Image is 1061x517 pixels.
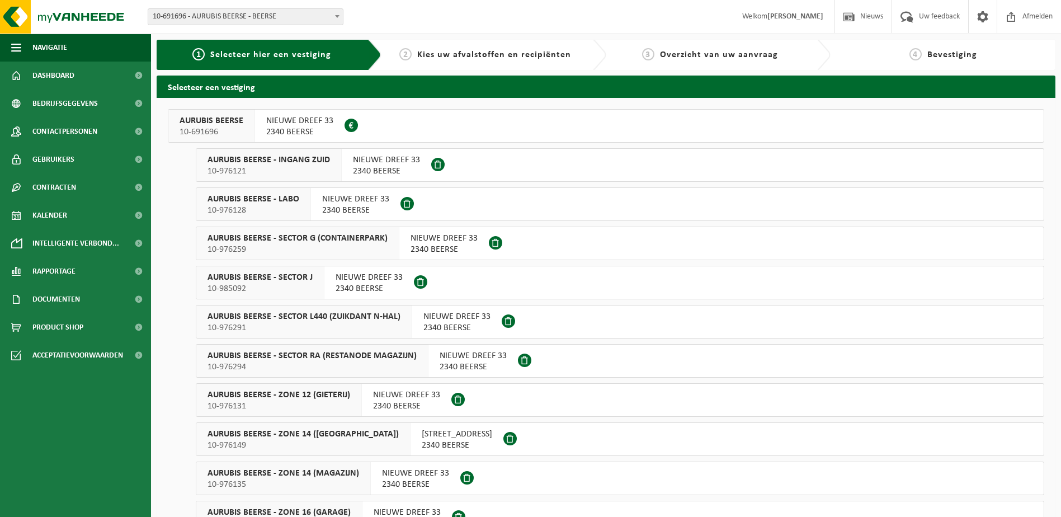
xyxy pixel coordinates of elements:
[32,285,80,313] span: Documenten
[196,148,1044,182] button: AURUBIS BEERSE - INGANG ZUID 10-976121 NIEUWE DREEF 332340 BEERSE
[423,322,491,333] span: 2340 BEERSE
[148,8,343,25] span: 10-691696 - AURUBIS BEERSE - BEERSE
[196,266,1044,299] button: AURUBIS BEERSE - SECTOR J 10-985092 NIEUWE DREEF 332340 BEERSE
[208,205,299,216] span: 10-976128
[208,233,388,244] span: AURUBIS BEERSE - SECTOR G (CONTAINERPARK)
[208,440,399,451] span: 10-976149
[423,311,491,322] span: NIEUWE DREEF 33
[196,462,1044,495] button: AURUBIS BEERSE - ZONE 14 (MAGAZIJN) 10-976135 NIEUWE DREEF 332340 BEERSE
[382,479,449,490] span: 2340 BEERSE
[208,272,313,283] span: AURUBIS BEERSE - SECTOR J
[399,48,412,60] span: 2
[440,361,507,373] span: 2340 BEERSE
[196,187,1044,221] button: AURUBIS BEERSE - LABO 10-976128 NIEUWE DREEF 332340 BEERSE
[353,166,420,177] span: 2340 BEERSE
[336,272,403,283] span: NIEUWE DREEF 33
[208,350,417,361] span: AURUBIS BEERSE - SECTOR RA (RESTANODE MAGAZIJN)
[208,244,388,255] span: 10-976259
[440,350,507,361] span: NIEUWE DREEF 33
[208,283,313,294] span: 10-985092
[208,322,400,333] span: 10-976291
[32,90,98,117] span: Bedrijfsgegevens
[411,244,478,255] span: 2340 BEERSE
[927,50,977,59] span: Bevestiging
[322,205,389,216] span: 2340 BEERSE
[196,344,1044,378] button: AURUBIS BEERSE - SECTOR RA (RESTANODE MAGAZIJN) 10-976294 NIEUWE DREEF 332340 BEERSE
[266,126,333,138] span: 2340 BEERSE
[422,429,492,440] span: [STREET_ADDRESS]
[373,401,440,412] span: 2340 BEERSE
[642,48,654,60] span: 3
[208,389,350,401] span: AURUBIS BEERSE - ZONE 12 (GIETERIJ)
[180,126,243,138] span: 10-691696
[208,311,400,322] span: AURUBIS BEERSE - SECTOR L440 (ZUIKDANT N-HAL)
[210,50,331,59] span: Selecteer hier een vestiging
[148,9,343,25] span: 10-691696 - AURUBIS BEERSE - BEERSE
[660,50,778,59] span: Overzicht van uw aanvraag
[32,117,97,145] span: Contactpersonen
[208,429,399,440] span: AURUBIS BEERSE - ZONE 14 ([GEOGRAPHIC_DATA])
[373,389,440,401] span: NIEUWE DREEF 33
[208,194,299,205] span: AURUBIS BEERSE - LABO
[909,48,922,60] span: 4
[196,383,1044,417] button: AURUBIS BEERSE - ZONE 12 (GIETERIJ) 10-976131 NIEUWE DREEF 332340 BEERSE
[336,283,403,294] span: 2340 BEERSE
[208,154,330,166] span: AURUBIS BEERSE - INGANG ZUID
[353,154,420,166] span: NIEUWE DREEF 33
[192,48,205,60] span: 1
[32,229,119,257] span: Intelligente verbond...
[382,468,449,479] span: NIEUWE DREEF 33
[32,173,76,201] span: Contracten
[196,227,1044,260] button: AURUBIS BEERSE - SECTOR G (CONTAINERPARK) 10-976259 NIEUWE DREEF 332340 BEERSE
[208,166,330,177] span: 10-976121
[767,12,823,21] strong: [PERSON_NAME]
[196,305,1044,339] button: AURUBIS BEERSE - SECTOR L440 (ZUIKDANT N-HAL) 10-976291 NIEUWE DREEF 332340 BEERSE
[196,422,1044,456] button: AURUBIS BEERSE - ZONE 14 ([GEOGRAPHIC_DATA]) 10-976149 [STREET_ADDRESS]2340 BEERSE
[157,76,1055,97] h2: Selecteer een vestiging
[208,468,359,479] span: AURUBIS BEERSE - ZONE 14 (MAGAZIJN)
[411,233,478,244] span: NIEUWE DREEF 33
[32,257,76,285] span: Rapportage
[322,194,389,205] span: NIEUWE DREEF 33
[208,401,350,412] span: 10-976131
[266,115,333,126] span: NIEUWE DREEF 33
[422,440,492,451] span: 2340 BEERSE
[32,145,74,173] span: Gebruikers
[32,62,74,90] span: Dashboard
[417,50,571,59] span: Kies uw afvalstoffen en recipiënten
[32,313,83,341] span: Product Shop
[32,341,123,369] span: Acceptatievoorwaarden
[32,201,67,229] span: Kalender
[168,109,1044,143] button: AURUBIS BEERSE 10-691696 NIEUWE DREEF 332340 BEERSE
[180,115,243,126] span: AURUBIS BEERSE
[32,34,67,62] span: Navigatie
[208,479,359,490] span: 10-976135
[208,361,417,373] span: 10-976294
